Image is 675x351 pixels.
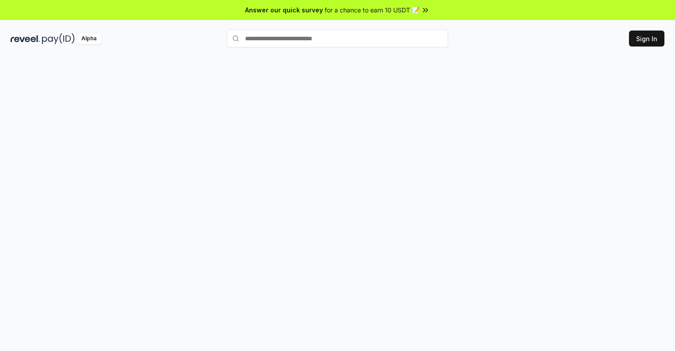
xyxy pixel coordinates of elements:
[325,5,419,15] span: for a chance to earn 10 USDT 📝
[245,5,323,15] span: Answer our quick survey
[42,33,75,44] img: pay_id
[11,33,40,44] img: reveel_dark
[629,31,664,46] button: Sign In
[77,33,101,44] div: Alpha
